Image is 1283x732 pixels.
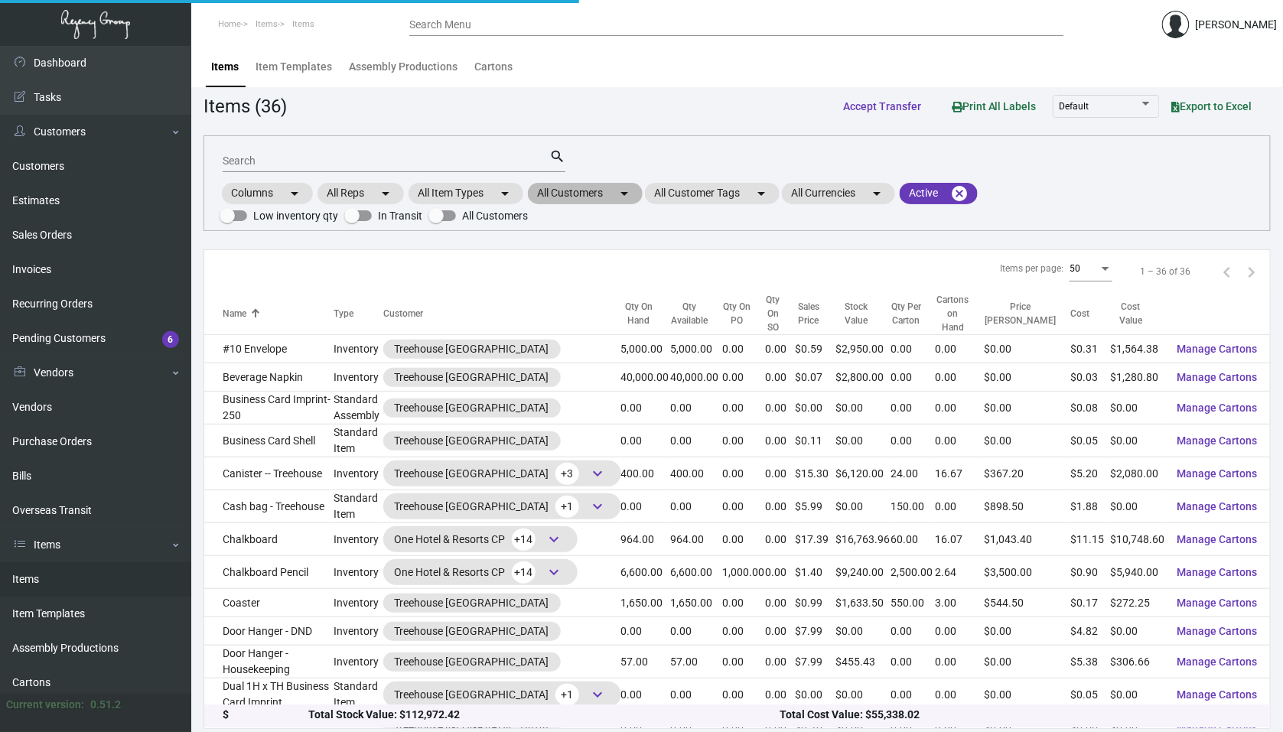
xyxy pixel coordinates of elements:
td: 57.00 [670,646,722,678]
span: Home [218,19,241,29]
mat-icon: search [549,148,565,166]
td: $1,043.40 [984,523,1070,556]
td: $3,500.00 [984,556,1070,589]
td: 0.00 [765,646,795,678]
span: Manage Cartons [1177,371,1258,383]
span: +3 [555,463,579,485]
td: Inventory [334,457,383,490]
span: keyboard_arrow_down [589,685,607,704]
button: Previous page [1215,259,1239,284]
td: 150.00 [891,490,936,523]
span: Manage Cartons [1177,533,1258,545]
td: 0.00 [722,490,765,523]
td: 0.00 [670,392,722,425]
td: 0.00 [891,617,936,646]
div: Items [211,59,239,75]
td: $0.00 [1111,678,1165,711]
button: Next page [1239,259,1264,284]
td: $0.00 [795,392,836,425]
div: Total Cost Value: $55,338.02 [780,708,1252,724]
div: Treehouse [GEOGRAPHIC_DATA] [395,369,549,386]
td: Inventory [334,589,383,617]
td: $0.00 [836,425,891,457]
span: Items [292,19,314,29]
td: Inventory [334,523,383,556]
td: $2,950.00 [836,335,891,363]
td: 0.00 [936,335,985,363]
div: Treehouse [GEOGRAPHIC_DATA] [395,495,610,518]
td: $0.00 [984,363,1070,392]
td: 964.00 [621,523,671,556]
span: keyboard_arrow_down [545,530,564,548]
td: 5,000.00 [621,335,671,363]
div: Cost [1071,307,1090,320]
td: 0.00 [670,617,722,646]
img: admin@bootstrapmaster.com [1162,11,1190,38]
span: Manage Cartons [1177,434,1258,447]
td: Inventory [334,363,383,392]
div: Items per page: [1000,262,1063,275]
td: 0.00 [722,457,765,490]
td: 0.00 [891,678,936,711]
mat-chip: All Customer Tags [645,183,780,204]
div: Assembly Productions [349,59,458,75]
td: 24.00 [891,457,936,490]
mat-icon: cancel [950,184,969,203]
td: $272.25 [1111,589,1165,617]
td: $6,120.00 [836,457,891,490]
td: 16.67 [936,457,985,490]
td: $0.90 [1071,556,1111,589]
mat-chip: All Customers [528,183,643,204]
td: $306.66 [1111,646,1165,678]
mat-chip: Columns [222,183,313,204]
td: $1.40 [795,556,836,589]
td: 5,000.00 [670,335,722,363]
mat-chip: All Item Types [409,183,523,204]
td: Inventory [334,646,383,678]
td: $5,940.00 [1111,556,1165,589]
td: 2.64 [936,556,985,589]
span: Manage Cartons [1177,566,1258,578]
div: Cost Value [1111,300,1151,327]
span: Print All Labels [952,100,1037,112]
td: $0.11 [795,425,836,457]
span: Items [256,19,278,29]
td: $0.17 [1071,589,1111,617]
div: Treehouse [GEOGRAPHIC_DATA] [395,595,549,611]
td: $0.00 [1111,617,1165,646]
td: $0.00 [984,646,1070,678]
div: Treehouse [GEOGRAPHIC_DATA] [395,462,610,485]
span: +14 [512,561,536,584]
div: One Hotel & Resorts CP [395,528,566,551]
td: 0.00 [621,490,671,523]
span: keyboard_arrow_down [589,497,607,516]
div: Treehouse [GEOGRAPHIC_DATA] [395,683,610,706]
td: 0.00 [765,589,795,617]
td: Business Card Imprint- 250 [204,392,334,425]
span: keyboard_arrow_down [545,563,564,581]
td: Door Hanger - DND [204,617,334,646]
td: $17.39 [795,523,836,556]
td: Chalkboard Pencil [204,556,334,589]
div: Sales Price [795,300,822,327]
td: 0.00 [765,490,795,523]
div: Qty On PO [722,300,751,327]
td: $0.31 [1071,335,1111,363]
td: 0.00 [621,678,671,711]
td: Standard Item [334,678,383,711]
td: $898.50 [984,490,1070,523]
td: 1,650.00 [621,589,671,617]
div: Items (36) [204,93,287,120]
mat-select: Items per page: [1070,264,1112,275]
td: 0.00 [765,678,795,711]
span: Manage Cartons [1177,402,1258,414]
td: Standard Assembly [334,392,383,425]
td: $0.05 [1071,678,1111,711]
td: 0.00 [936,392,985,425]
span: Manage Cartons [1177,343,1258,355]
td: $0.00 [795,678,836,711]
td: 0.00 [670,425,722,457]
td: 6,600.00 [621,556,671,589]
td: $5.38 [1071,646,1111,678]
td: 0.00 [722,425,765,457]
